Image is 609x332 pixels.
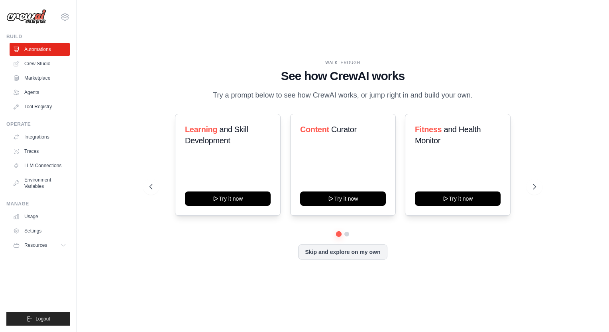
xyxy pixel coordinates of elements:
[10,43,70,56] a: Automations
[209,90,477,101] p: Try a prompt below to see how CrewAI works, or jump right in and build your own.
[10,145,70,158] a: Traces
[10,57,70,70] a: Crew Studio
[415,125,442,134] span: Fitness
[10,210,70,223] a: Usage
[6,121,70,127] div: Operate
[10,72,70,84] a: Marketplace
[10,86,70,99] a: Agents
[331,125,357,134] span: Curator
[10,100,70,113] a: Tool Registry
[6,9,46,24] img: Logo
[149,69,536,83] h1: See how CrewAI works
[24,242,47,248] span: Resources
[10,239,70,252] button: Resources
[10,131,70,143] a: Integrations
[6,33,70,40] div: Build
[185,125,217,134] span: Learning
[35,316,50,322] span: Logout
[300,125,329,134] span: Content
[10,174,70,193] a: Environment Variables
[185,191,271,206] button: Try it now
[6,201,70,207] div: Manage
[6,312,70,326] button: Logout
[10,159,70,172] a: LLM Connections
[149,60,536,66] div: WALKTHROUGH
[10,225,70,237] a: Settings
[415,191,501,206] button: Try it now
[298,244,387,260] button: Skip and explore on my own
[300,191,386,206] button: Try it now
[415,125,481,145] span: and Health Monitor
